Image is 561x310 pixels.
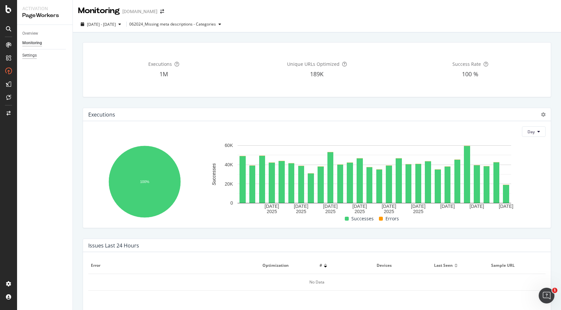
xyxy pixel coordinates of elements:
[129,19,224,29] button: 062024_Missing meta descriptions - Categories
[91,263,256,268] span: Error
[203,142,546,214] svg: A chart.
[140,180,149,184] text: 100%
[287,61,340,67] span: Unique URLs Optimized
[27,38,32,43] img: tab_domain_overview_orange.svg
[148,61,172,67] span: Executions
[129,22,216,26] div: 062024_Missing meta descriptions - Categories
[469,204,484,209] text: [DATE]
[22,52,68,59] a: Settings
[22,40,42,46] div: Monitoring
[160,9,164,14] div: arrow-right-arrow-left
[267,209,277,214] text: 2025
[294,204,308,209] text: [DATE]
[265,204,279,209] text: [DATE]
[351,215,374,223] span: Successes
[385,215,399,223] span: Errors
[522,126,546,137] button: Day
[159,70,168,78] span: 1M
[539,288,554,303] iframe: Intercom live chat
[211,163,217,186] text: Successes
[355,209,365,214] text: 2025
[88,142,201,223] svg: A chart.
[491,263,541,268] span: Sample URL
[87,22,116,27] span: [DATE] - [DATE]
[75,38,81,43] img: tab_keywords_by_traffic_grey.svg
[434,263,453,268] span: Last seen
[528,129,535,135] span: Day
[10,17,16,22] img: website_grey.svg
[88,111,115,118] div: Executions
[552,288,557,293] span: 1
[122,8,157,15] div: [DOMAIN_NAME]
[440,204,455,209] text: [DATE]
[78,19,124,29] button: [DATE] - [DATE]
[22,12,67,19] div: PageWorkers
[325,209,336,214] text: 2025
[88,274,546,291] div: No Data
[10,10,16,16] img: logo_orange.svg
[411,204,426,209] text: [DATE]
[413,209,423,214] text: 2025
[320,263,322,268] span: #
[384,209,394,214] text: 2025
[18,10,32,16] div: v 4.0.25
[22,5,67,12] div: Activation
[225,181,233,187] text: 20K
[78,5,120,16] div: Monitoring
[88,242,139,249] div: Issues Last 24 Hours
[22,30,68,37] a: Overview
[225,162,233,167] text: 40K
[382,204,396,209] text: [DATE]
[22,40,68,46] a: Monitoring
[452,61,481,67] span: Success Rate
[225,143,233,148] text: 60K
[230,201,233,206] text: 0
[296,209,306,214] text: 2025
[462,70,478,78] span: 100 %
[22,30,38,37] div: Overview
[310,70,323,78] span: 189K
[262,263,313,268] span: Optimization
[83,39,99,43] div: Mots-clés
[323,204,338,209] text: [DATE]
[17,17,74,22] div: Domaine: [DOMAIN_NAME]
[22,52,37,59] div: Settings
[34,39,51,43] div: Domaine
[352,204,367,209] text: [DATE]
[377,263,427,268] span: Devices
[499,204,513,209] text: [DATE]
